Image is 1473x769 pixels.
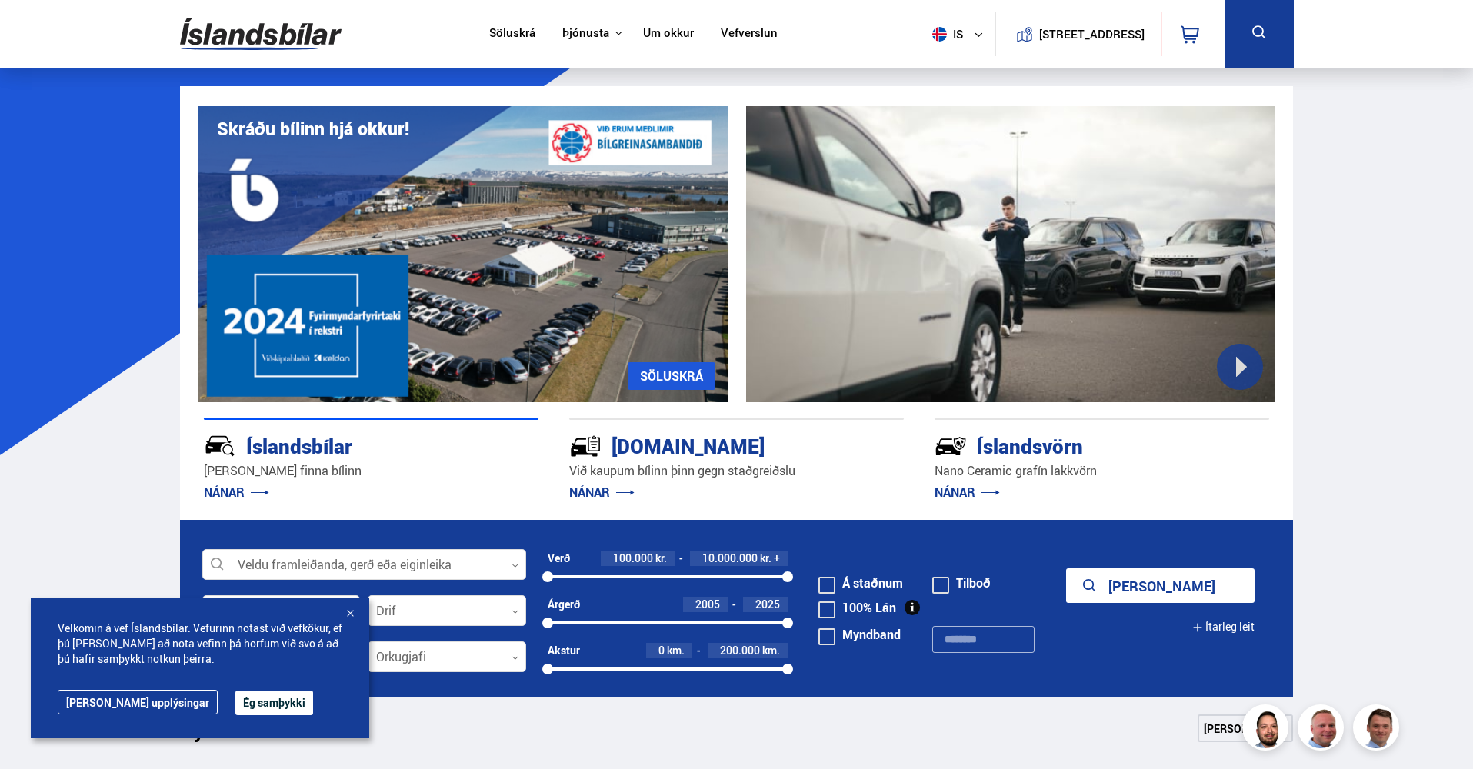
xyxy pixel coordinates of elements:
span: 2025 [755,597,780,611]
label: Myndband [818,628,901,641]
p: Nano Ceramic grafín lakkvörn [935,462,1269,480]
img: eKx6w-_Home_640_.png [198,106,728,402]
button: [STREET_ADDRESS] [1045,28,1139,41]
a: NÁNAR [935,484,1000,501]
span: 0 [658,643,665,657]
img: FbJEzSuNWCJXmdc-.webp [1355,707,1401,753]
img: G0Ugv5HjCgRt.svg [180,9,342,59]
a: Vefverslun [721,26,778,42]
div: Íslandsvörn [935,431,1215,458]
a: Um okkur [643,26,694,42]
img: JRvxyua_JYH6wB4c.svg [204,430,236,462]
p: Við kaupum bílinn þinn gegn staðgreiðslu [569,462,904,480]
div: Íslandsbílar [204,431,484,458]
div: Verð [548,552,570,564]
label: Tilboð [932,577,991,589]
label: 100% Lán [818,601,896,614]
button: Ítarleg leit [1192,610,1255,644]
span: 200.000 [720,643,760,657]
a: [STREET_ADDRESS] [1004,12,1153,56]
span: km. [762,644,780,657]
img: siFngHWaQ9KaOqBr.png [1300,707,1346,753]
div: Árgerð [548,598,580,611]
label: Á staðnum [818,577,903,589]
span: + [774,552,780,564]
h1: Skráðu bílinn hjá okkur! [217,118,409,139]
a: Söluskrá [489,26,535,42]
span: kr. [760,552,771,564]
p: [PERSON_NAME] finna bílinn [204,462,538,480]
span: km. [667,644,685,657]
img: nhp88E3Fdnt1Opn2.png [1245,707,1291,753]
span: kr. [655,552,667,564]
button: Þjónusta [562,26,609,41]
img: svg+xml;base64,PHN2ZyB4bWxucz0iaHR0cDovL3d3dy53My5vcmcvMjAwMC9zdmciIHdpZHRoPSI1MTIiIGhlaWdodD0iNT... [932,27,947,42]
div: Akstur [548,644,580,657]
a: [PERSON_NAME] [1198,714,1293,742]
img: tr5P-W3DuiFaO7aO.svg [569,430,602,462]
span: 2005 [695,597,720,611]
span: is [926,27,965,42]
button: is [926,12,995,57]
button: Ég samþykki [235,691,313,715]
a: SÖLUSKRÁ [628,362,715,390]
a: [PERSON_NAME] upplýsingar [58,690,218,714]
img: -Svtn6bYgwAsiwNX.svg [935,430,967,462]
div: [DOMAIN_NAME] [569,431,849,458]
button: [PERSON_NAME] [1066,568,1255,603]
a: NÁNAR [569,484,635,501]
a: NÁNAR [204,484,269,501]
span: 10.000.000 [702,551,758,565]
span: Velkomin á vef Íslandsbílar. Vefurinn notast við vefkökur, ef þú [PERSON_NAME] að nota vefinn þá ... [58,621,342,667]
span: 100.000 [613,551,653,565]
